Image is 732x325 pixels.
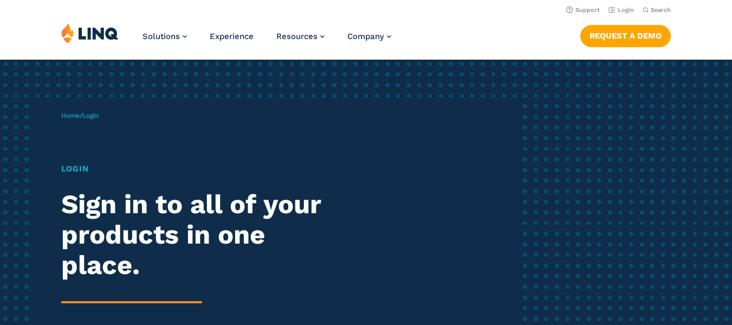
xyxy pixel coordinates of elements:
[142,31,187,41] a: Solutions
[643,6,671,14] button: Open Search Bar
[580,23,671,47] nav: Button Navigation
[142,31,180,41] span: Solutions
[651,7,671,14] span: Search
[276,31,325,41] a: Resources
[276,31,318,41] span: Resources
[347,31,384,41] span: Company
[608,7,634,14] a: Login
[61,189,344,281] h2: Sign in to all of your products in one place.
[61,112,99,119] span: /
[61,112,80,119] a: Home
[82,112,99,119] span: Login
[61,23,119,43] img: LINQ | K‑12 Software
[580,25,671,47] a: Request a Demo
[347,31,391,41] a: Company
[210,31,254,41] a: Experience
[142,23,391,59] nav: Primary Navigation
[566,7,600,14] a: Support
[61,163,344,175] h1: Login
